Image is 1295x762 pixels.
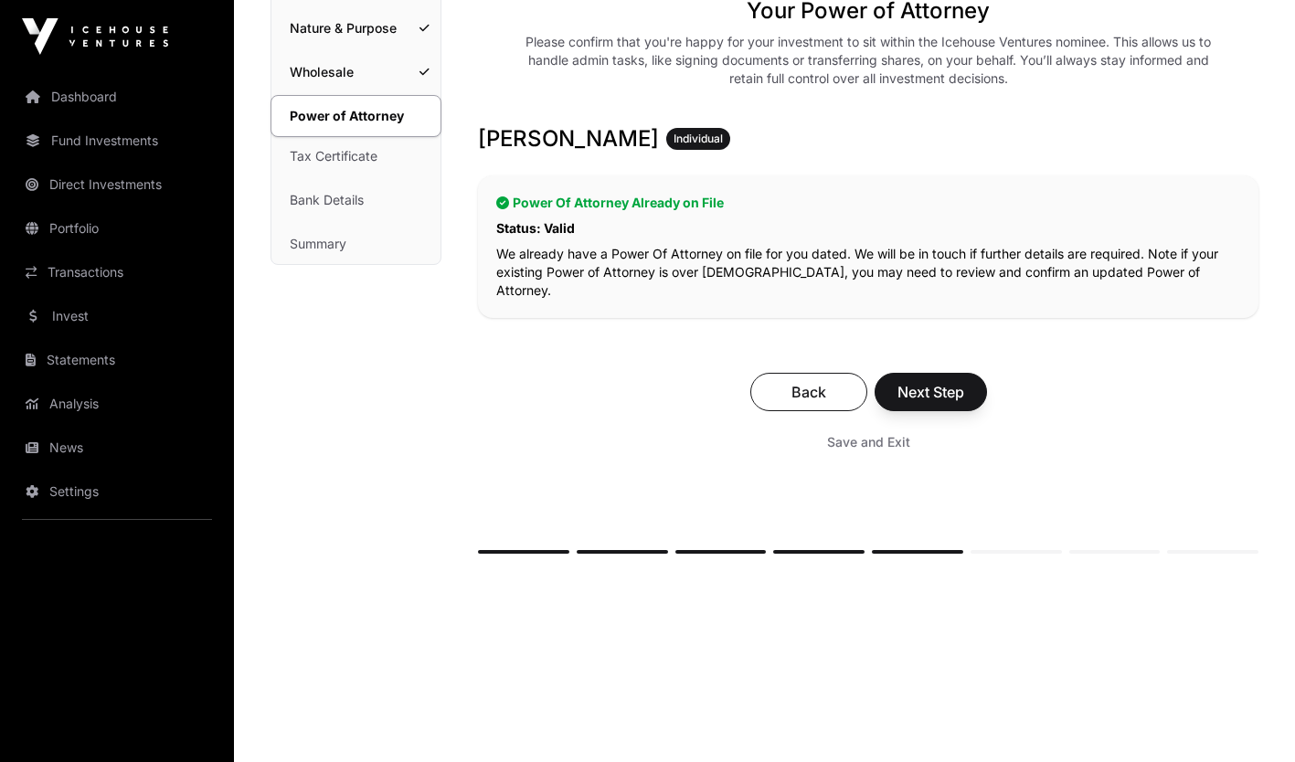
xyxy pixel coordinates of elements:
iframe: Chat Widget [1204,674,1295,762]
a: Wholesale [271,52,441,92]
p: Status: Valid [496,219,1240,238]
img: Icehouse Ventures Logo [22,18,168,55]
span: Back [773,381,844,403]
h3: [PERSON_NAME] [478,124,1258,153]
a: Invest [15,296,219,336]
a: Nature & Purpose [271,8,441,48]
a: Tax Certificate [271,136,441,176]
button: Back [750,373,867,411]
div: Please confirm that you're happy for your investment to sit within the Icehouse Ventures nominee.... [517,33,1219,88]
a: News [15,428,219,468]
span: Next Step [897,381,964,403]
a: Statements [15,340,219,380]
a: Bank Details [271,180,441,220]
a: Dashboard [15,77,219,117]
a: Analysis [15,384,219,424]
a: Fund Investments [15,121,219,161]
h2: Power Of Attorney Already on File [496,194,1240,212]
a: Settings [15,471,219,512]
a: Power of Attorney [271,95,441,137]
a: Transactions [15,252,219,292]
a: Portfolio [15,208,219,249]
a: Summary [271,224,441,264]
p: We already have a Power Of Attorney on file for you dated . We will be in touch if further detail... [496,245,1240,300]
a: Direct Investments [15,164,219,205]
span: Individual [674,132,723,146]
button: Save and Exit [805,426,932,459]
span: Save and Exit [827,433,910,451]
button: Next Step [875,373,987,411]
